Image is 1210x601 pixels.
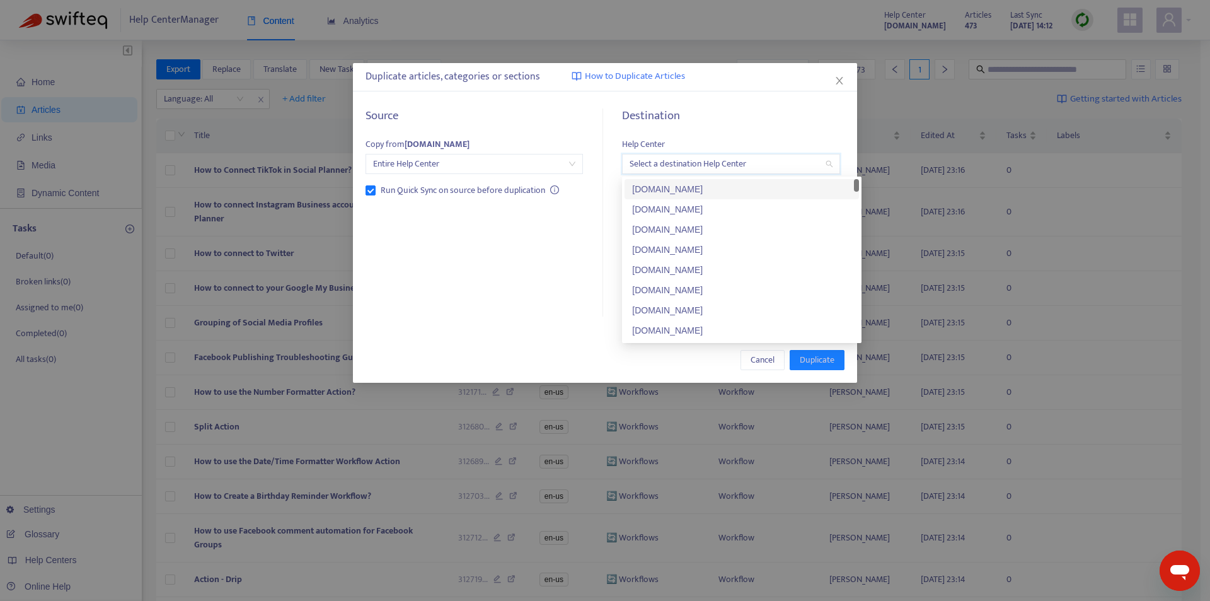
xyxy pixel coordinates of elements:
[585,69,685,84] span: How to Duplicate Articles
[625,199,859,219] div: msgfsupport.zendesk.com
[1160,551,1200,591] iframe: Button to launch messaging window
[550,185,559,194] span: info-circle
[790,350,844,370] button: Duplicate
[625,280,859,300] div: focalcontact.zendesk.com
[632,263,851,277] div: [DOMAIN_NAME]
[625,219,859,240] div: acr365.zendesk.com
[740,350,785,370] button: Cancel
[366,137,470,151] span: Copy from
[833,74,846,88] button: Close
[405,137,470,151] strong: [DOMAIN_NAME]
[751,353,775,367] span: Cancel
[632,283,851,297] div: [DOMAIN_NAME]
[625,240,859,260] div: thunderfy.zendesk.com
[373,155,575,173] span: Entire Help Center
[376,184,550,197] span: Run Quick Sync on source before duplication
[632,324,851,337] div: [DOMAIN_NAME]
[632,223,851,236] div: [DOMAIN_NAME]
[366,69,844,85] div: Duplicate articles, categories or sections
[622,137,665,151] span: Help Center
[625,260,859,280] div: leadsynergy.zendesk.com
[622,109,839,124] h5: Destination
[625,179,859,199] div: growthable.zendesk.com
[632,303,851,317] div: [DOMAIN_NAME]
[632,202,851,216] div: [DOMAIN_NAME]
[625,300,859,320] div: goconnectengine.zendesk.com
[632,243,851,257] div: [DOMAIN_NAME]
[572,69,685,84] a: How to Duplicate Articles
[366,109,583,124] h5: Source
[625,320,859,341] div: atozclientsystem.zendesk.com
[572,71,582,81] img: image-link
[834,76,844,86] span: close
[632,182,851,196] div: [DOMAIN_NAME]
